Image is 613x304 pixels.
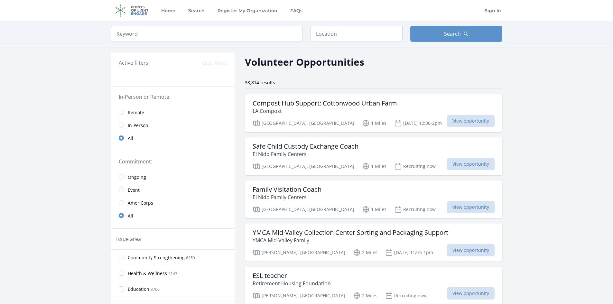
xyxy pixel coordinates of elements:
a: Remote [111,106,235,119]
span: 3760 [151,287,160,292]
input: Location [311,26,403,42]
h3: ESL teacher [253,272,331,280]
p: Retirement Housing Foundation [253,280,331,287]
span: All [128,213,133,219]
span: Event [128,187,140,193]
a: YMCA Mid-Valley Collection Center Sorting and Packaging Support YMCA Mid-Valley Family [PERSON_NA... [245,224,502,262]
span: Search [444,30,461,38]
p: 1 Miles [362,206,386,213]
p: 2 Miles [353,292,377,299]
legend: Commitment: [119,158,227,165]
h3: YMCA Mid-Valley Collection Center Sorting and Packaging Support [253,229,448,236]
input: Community Strengthening 6259 [119,255,124,260]
p: [PERSON_NAME], [GEOGRAPHIC_DATA] [253,249,345,256]
span: Health & Wellness [128,270,167,277]
h3: Compost Hub Support: Cottonwood Urban Farm [253,99,397,107]
p: [GEOGRAPHIC_DATA], [GEOGRAPHIC_DATA] [253,119,354,127]
a: Family Visitation Coach El Nido Family Centers [GEOGRAPHIC_DATA], [GEOGRAPHIC_DATA] 1 Miles Recru... [245,180,502,218]
span: 6259 [186,255,195,261]
span: Remote [128,109,144,116]
span: AmeriCorps [128,200,153,206]
span: In-Person [128,122,148,129]
p: El Nido Family Centers [253,193,321,201]
a: All [111,132,235,144]
p: Recruiting now [394,206,436,213]
h3: Active filters [119,59,148,67]
p: 1 Miles [362,119,386,127]
input: Keyword [111,26,303,42]
p: [DATE] 12:30-2pm [394,119,442,127]
p: [GEOGRAPHIC_DATA], [GEOGRAPHIC_DATA] [253,162,354,170]
p: 2 Miles [353,249,377,256]
span: View opportunity [447,201,495,213]
span: 38,814 results [245,79,275,86]
span: Education [128,286,149,292]
span: 5147 [168,271,177,276]
a: AmeriCorps [111,196,235,209]
span: View opportunity [447,115,495,127]
button: Clear filters [202,60,227,66]
p: LA Compost [253,107,397,115]
a: Event [111,183,235,196]
span: View opportunity [447,244,495,256]
p: Recruiting now [394,162,436,170]
h3: Family Visitation Coach [253,186,321,193]
input: Health & Wellness 5147 [119,271,124,276]
p: Recruiting now [385,292,427,299]
span: All [128,135,133,142]
a: Ongoing [111,170,235,183]
span: Community Strengthening [128,254,185,261]
p: 1 Miles [362,162,386,170]
a: Safe Child Custody Exchange Coach El Nido Family Centers [GEOGRAPHIC_DATA], [GEOGRAPHIC_DATA] 1 M... [245,137,502,175]
h2: Volunteer Opportunities [245,55,364,69]
p: YMCA Mid-Valley Family [253,236,448,244]
span: Ongoing [128,174,146,180]
span: View opportunity [447,287,495,299]
p: [DATE] 11am-1pm [385,249,433,256]
a: Compost Hub Support: Cottonwood Urban Farm LA Compost [GEOGRAPHIC_DATA], [GEOGRAPHIC_DATA] 1 Mile... [245,94,502,132]
a: In-Person [111,119,235,132]
span: View opportunity [447,158,495,170]
p: [GEOGRAPHIC_DATA], [GEOGRAPHIC_DATA] [253,206,354,213]
button: Search [410,26,502,42]
p: [PERSON_NAME], [GEOGRAPHIC_DATA] [253,292,345,299]
p: El Nido Family Centers [253,150,358,158]
legend: In-Person or Remote: [119,93,227,101]
legend: Issue area [116,235,141,243]
a: All [111,209,235,222]
h3: Safe Child Custody Exchange Coach [253,143,358,150]
input: Education 3760 [119,286,124,291]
